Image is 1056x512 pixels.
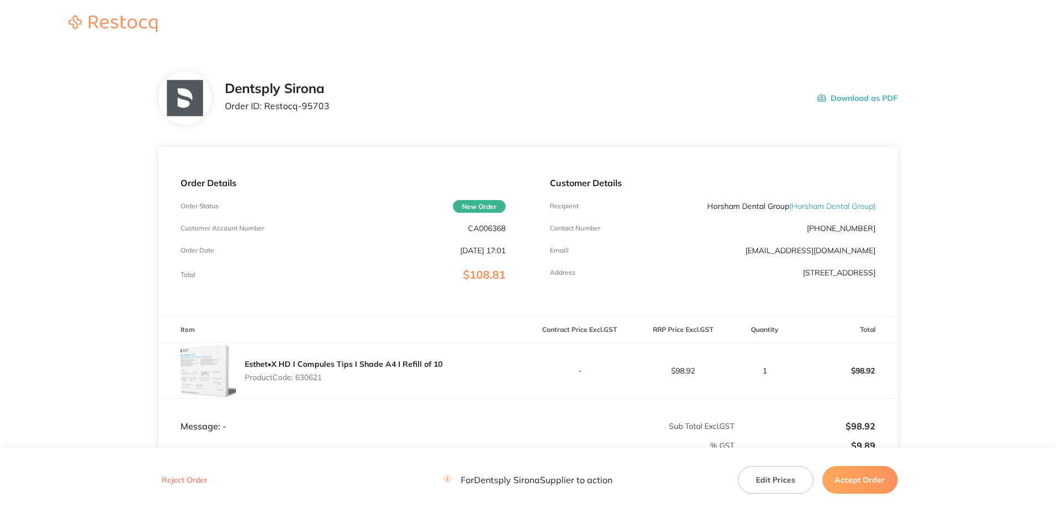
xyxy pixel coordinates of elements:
p: Order Date [181,247,214,254]
p: [STREET_ADDRESS] [803,268,875,277]
p: Customer Account Number [181,224,264,232]
p: For Dentsply Sirona Supplier to action [443,475,612,485]
th: Contract Price Excl. GST [528,317,631,343]
a: Esthet•X HD I Compules Tips I Shade A4 I Refill of 10 [245,359,442,369]
button: Accept Order [822,466,898,494]
p: $9.89 [735,441,875,450]
th: Item [158,317,528,343]
button: Edit Prices [738,466,813,494]
th: Quantity [735,317,794,343]
p: Total [181,271,195,279]
p: [DATE] 17:01 [460,246,506,255]
p: Order Details [181,178,506,188]
p: Product Code: 630621 [245,373,442,382]
span: New Order [453,200,506,213]
a: [EMAIL_ADDRESS][DOMAIN_NAME] [745,245,875,255]
p: 1 [735,366,794,375]
p: Order Status [181,202,219,210]
p: - [528,366,631,375]
p: $98.92 [735,421,875,431]
span: ( Horsham Dental Group ) [789,201,875,211]
td: Message: - [158,398,528,432]
p: [PHONE_NUMBER] [807,224,875,233]
p: Customer Details [550,178,875,188]
p: Contact Number [550,224,600,232]
th: RRP Price Excl. GST [631,317,735,343]
img: NTllNzd2NQ [167,80,203,116]
img: Restocq logo [58,16,168,32]
p: % GST [159,441,734,450]
p: Recipient [550,202,579,210]
button: Download as PDF [817,81,898,115]
p: CA006368 [468,224,506,233]
p: Horsham Dental Group [707,202,875,211]
h2: Dentsply Sirona [225,81,329,96]
img: ZWlvcWV1Yw [181,343,236,398]
p: Order ID: Restocq- 95703 [225,101,329,111]
p: Address [550,269,575,277]
p: Sub Total Excl. GST [528,422,734,431]
a: Restocq logo [58,16,168,34]
button: Reject Order [158,475,210,485]
p: Emaill [550,247,569,254]
th: Total [794,317,898,343]
span: $108.81 [463,268,506,281]
p: $98.92 [632,366,734,375]
p: $98.92 [795,357,897,384]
